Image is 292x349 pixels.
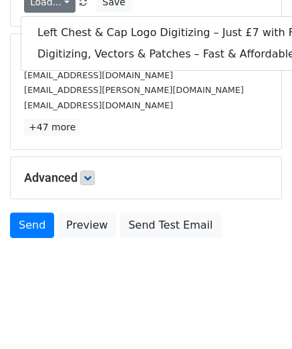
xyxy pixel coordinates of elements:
small: [EMAIL_ADDRESS][DOMAIN_NAME] [24,100,173,110]
small: [EMAIL_ADDRESS][PERSON_NAME][DOMAIN_NAME] [24,85,244,95]
iframe: Chat Widget [225,285,292,349]
small: [EMAIL_ADDRESS][DOMAIN_NAME] [24,70,173,80]
a: Send [10,213,54,238]
a: +47 more [24,119,80,136]
h5: Advanced [24,170,268,185]
a: Preview [57,213,116,238]
a: Send Test Email [120,213,221,238]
